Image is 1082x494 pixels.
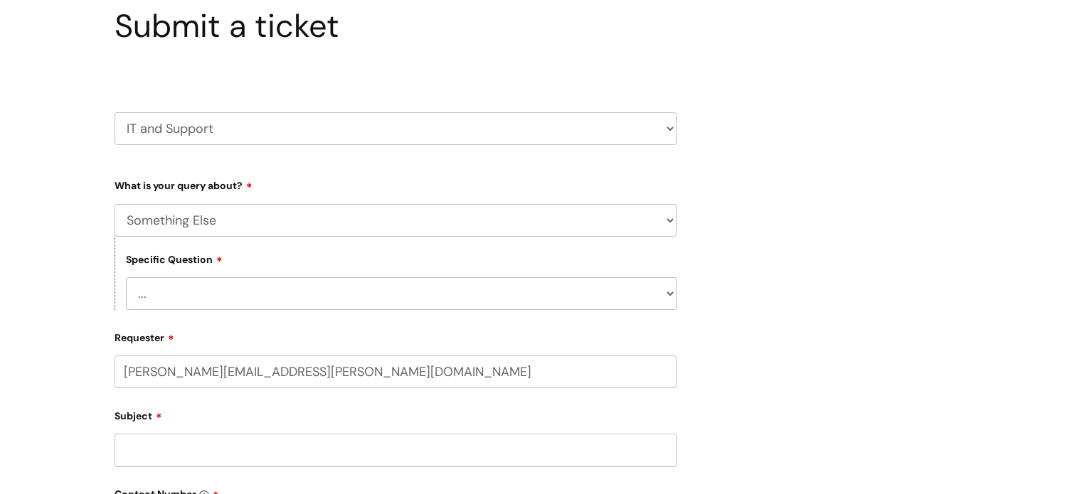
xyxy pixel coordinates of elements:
[115,327,677,344] label: Requester
[115,7,677,45] h1: Submit a ticket
[126,252,223,266] label: Specific Question
[115,175,677,192] label: What is your query about?
[115,355,677,388] input: Email
[115,405,677,422] label: Subject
